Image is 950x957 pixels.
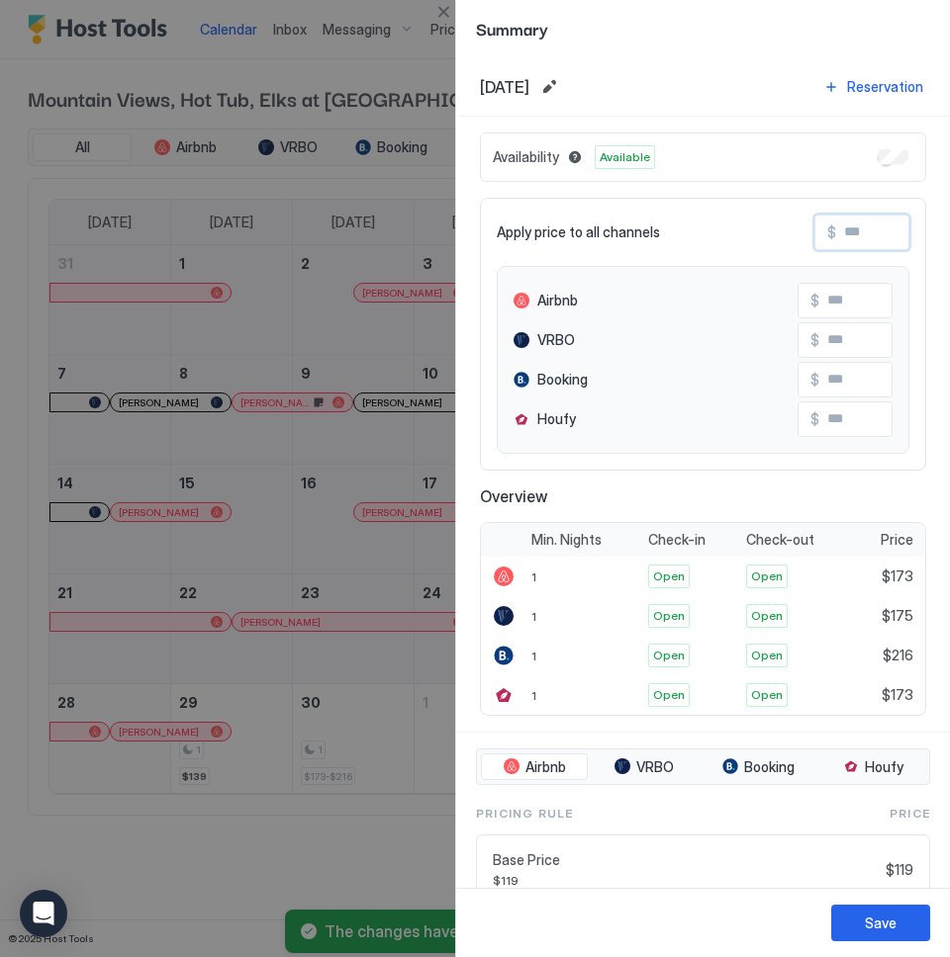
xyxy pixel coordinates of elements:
[810,292,819,309] span: $
[600,148,650,166] span: Available
[810,410,819,428] span: $
[827,223,836,241] span: $
[881,531,913,549] span: Price
[531,609,536,624] span: 1
[537,371,588,389] span: Booking
[831,905,930,941] button: Save
[744,758,795,776] span: Booking
[531,688,536,703] span: 1
[531,569,536,584] span: 1
[531,649,536,663] span: 1
[592,753,696,781] button: VRBO
[820,73,926,100] button: Reservation
[537,331,575,349] span: VRBO
[886,861,913,879] span: $119
[497,223,660,241] span: Apply price to all channels
[476,16,930,41] span: Summary
[20,890,67,937] div: Open Intercom Messenger
[493,851,878,869] span: Base Price
[481,753,588,781] button: Airbnb
[700,753,816,781] button: Booking
[882,686,913,704] span: $173
[810,371,819,389] span: $
[480,77,529,97] span: [DATE]
[476,805,573,823] span: Pricing Rule
[751,647,783,664] span: Open
[746,531,814,549] span: Check-out
[648,531,706,549] span: Check-in
[847,76,923,97] div: Reservation
[531,531,602,549] span: Min. Nights
[882,567,913,585] span: $173
[882,607,913,625] span: $175
[563,145,587,169] button: Blocked dates override all pricing rules and remain unavailable until manually unblocked
[890,805,930,823] span: Price
[653,567,685,585] span: Open
[525,758,566,776] span: Airbnb
[883,647,913,664] span: $216
[865,758,903,776] span: Houfy
[653,686,685,704] span: Open
[476,748,930,786] div: tab-group
[537,410,576,428] span: Houfy
[820,753,925,781] button: Houfy
[751,567,783,585] span: Open
[480,486,926,506] span: Overview
[493,873,878,888] span: $119
[653,647,685,664] span: Open
[636,758,674,776] span: VRBO
[751,607,783,625] span: Open
[537,75,561,99] button: Edit date range
[653,607,685,625] span: Open
[493,148,559,166] span: Availability
[810,331,819,349] span: $
[865,913,897,933] div: Save
[537,292,578,309] span: Airbnb
[751,686,783,704] span: Open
